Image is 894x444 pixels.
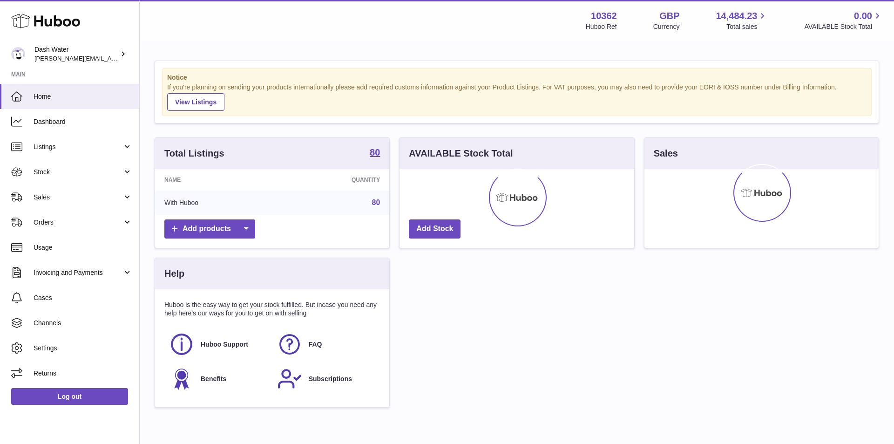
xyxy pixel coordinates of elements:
[34,243,132,252] span: Usage
[34,344,132,353] span: Settings
[34,117,132,126] span: Dashboard
[155,191,279,215] td: With Huboo
[654,147,678,160] h3: Sales
[34,168,122,177] span: Stock
[169,366,268,391] a: Benefits
[804,10,883,31] a: 0.00 AVAILABLE Stock Total
[164,301,380,318] p: Huboo is the easy way to get your stock fulfilled. But incase you need any help here's our ways f...
[279,169,390,191] th: Quantity
[167,83,867,111] div: If you're planning on sending your products internationally please add required customs informati...
[409,219,461,239] a: Add Stock
[34,319,132,328] span: Channels
[309,375,352,383] span: Subscriptions
[34,55,187,62] span: [PERSON_NAME][EMAIL_ADDRESS][DOMAIN_NAME]
[201,375,226,383] span: Benefits
[370,148,380,159] a: 80
[11,388,128,405] a: Log out
[716,10,757,22] span: 14,484.23
[34,92,132,101] span: Home
[167,73,867,82] strong: Notice
[370,148,380,157] strong: 80
[34,45,118,63] div: Dash Water
[409,147,513,160] h3: AVAILABLE Stock Total
[34,193,122,202] span: Sales
[34,218,122,227] span: Orders
[277,332,376,357] a: FAQ
[726,22,768,31] span: Total sales
[586,22,617,31] div: Huboo Ref
[309,340,322,349] span: FAQ
[155,169,279,191] th: Name
[34,294,132,302] span: Cases
[591,10,617,22] strong: 10362
[164,219,255,239] a: Add products
[201,340,248,349] span: Huboo Support
[653,22,680,31] div: Currency
[167,93,224,111] a: View Listings
[277,366,376,391] a: Subscriptions
[854,10,872,22] span: 0.00
[34,268,122,277] span: Invoicing and Payments
[372,198,380,206] a: 80
[164,147,224,160] h3: Total Listings
[164,267,184,280] h3: Help
[804,22,883,31] span: AVAILABLE Stock Total
[659,10,679,22] strong: GBP
[169,332,268,357] a: Huboo Support
[716,10,768,31] a: 14,484.23 Total sales
[34,369,132,378] span: Returns
[34,143,122,151] span: Listings
[11,47,25,61] img: sophie@dash-water.com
